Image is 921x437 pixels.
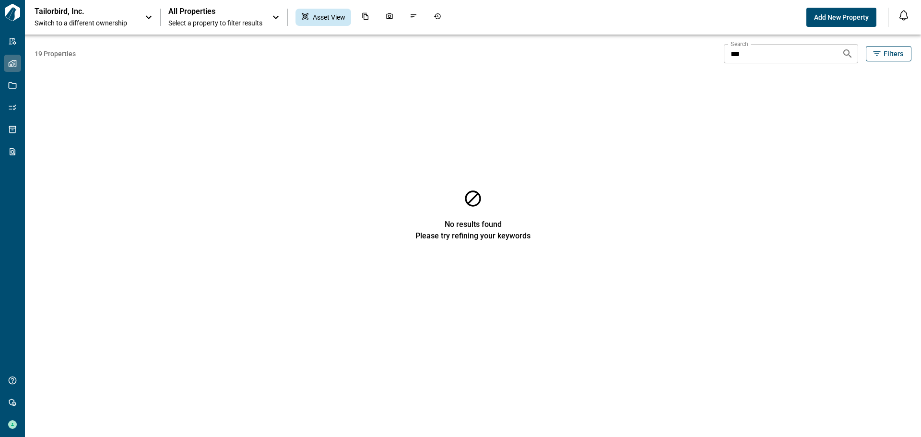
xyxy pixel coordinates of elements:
[404,9,423,26] div: Issues & Info
[356,9,375,26] div: Documents
[866,46,911,61] button: Filters
[168,7,262,16] span: All Properties
[35,18,135,28] span: Switch to a different ownership
[731,40,748,48] label: Search
[445,208,502,229] span: No results found
[838,44,857,63] button: Search properties
[35,49,720,59] span: 19 Properties
[428,9,447,26] div: Job History
[415,229,531,241] span: Please try refining your keywords
[168,18,262,28] span: Select a property to filter results
[884,49,903,59] span: Filters
[814,12,869,22] span: Add New Property
[313,12,345,22] span: Asset View
[380,9,399,26] div: Photos
[35,7,121,16] p: Tailorbird, Inc.
[295,9,351,26] div: Asset View
[896,8,911,23] button: Open notification feed
[806,8,876,27] button: Add New Property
